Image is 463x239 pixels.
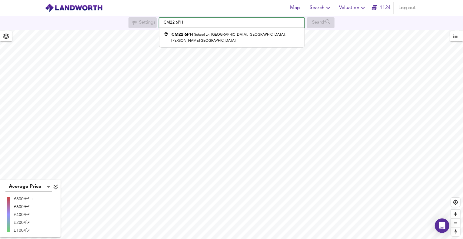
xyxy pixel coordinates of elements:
button: Reset bearing to north [451,227,460,236]
span: Search [310,4,332,12]
div: £800/ft² + [14,196,33,202]
div: Search for a location first or explore the map [307,17,335,28]
span: Valuation [339,4,367,12]
div: £200/ft² [14,220,33,226]
button: Log out [396,2,418,14]
div: £400/ft² [14,212,33,218]
button: Zoom in [451,210,460,218]
button: Search [307,2,334,14]
div: £600/ft² [14,204,33,210]
button: 1124 [371,2,391,14]
img: logo [45,3,103,12]
button: Find my location [451,198,460,207]
button: Map [285,2,305,14]
a: 1124 [372,4,391,12]
button: Zoom out [451,218,460,227]
input: Enter a location... [159,18,305,28]
div: £100/ft² [14,228,33,234]
span: Map [288,4,302,12]
small: School Ln, [GEOGRAPHIC_DATA], [GEOGRAPHIC_DATA], [PERSON_NAME][GEOGRAPHIC_DATA] [172,33,285,43]
div: Search for a location first or explore the map [128,17,157,28]
div: Average Price [5,182,52,192]
span: Log out [398,4,416,12]
div: Open Intercom Messenger [435,218,449,233]
strong: CM22 6PH [172,32,193,37]
button: Valuation [337,2,369,14]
